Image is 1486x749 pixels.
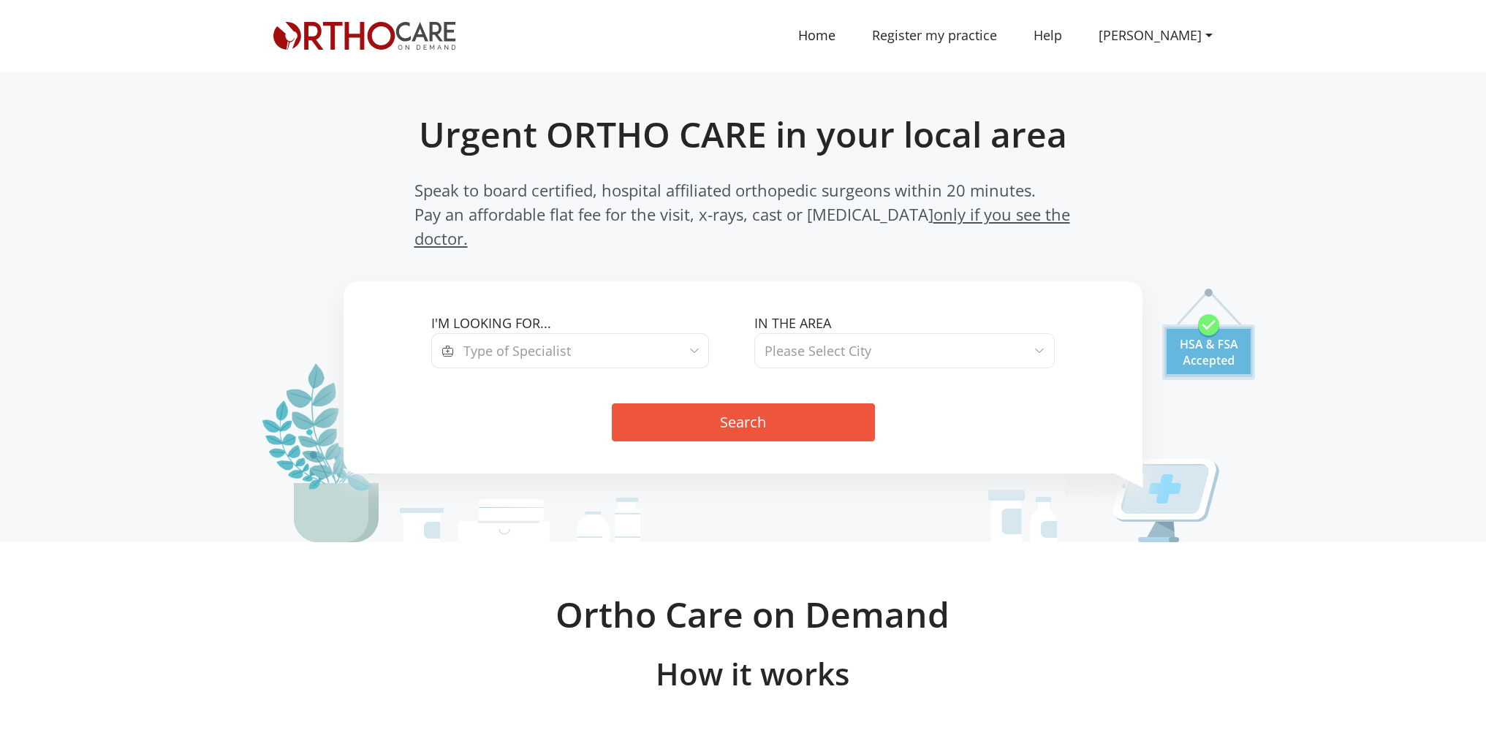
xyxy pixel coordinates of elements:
[765,342,871,360] span: Please Select City
[612,403,875,441] button: Search
[463,342,571,360] span: Type of Specialist
[283,593,1222,636] h2: Ortho Care on Demand
[854,19,1015,52] a: Register my practice
[1015,19,1080,52] a: Help
[431,313,732,333] label: I'm looking for...
[414,178,1072,251] span: Speak to board certified, hospital affiliated orthopedic surgeons within 20 minutes. Pay an affor...
[1080,19,1231,52] a: [PERSON_NAME]
[780,19,854,52] a: Home
[376,113,1110,156] h1: Urgent ORTHO CARE in your local area
[754,313,1055,333] label: In the area
[283,655,1222,692] h3: How it works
